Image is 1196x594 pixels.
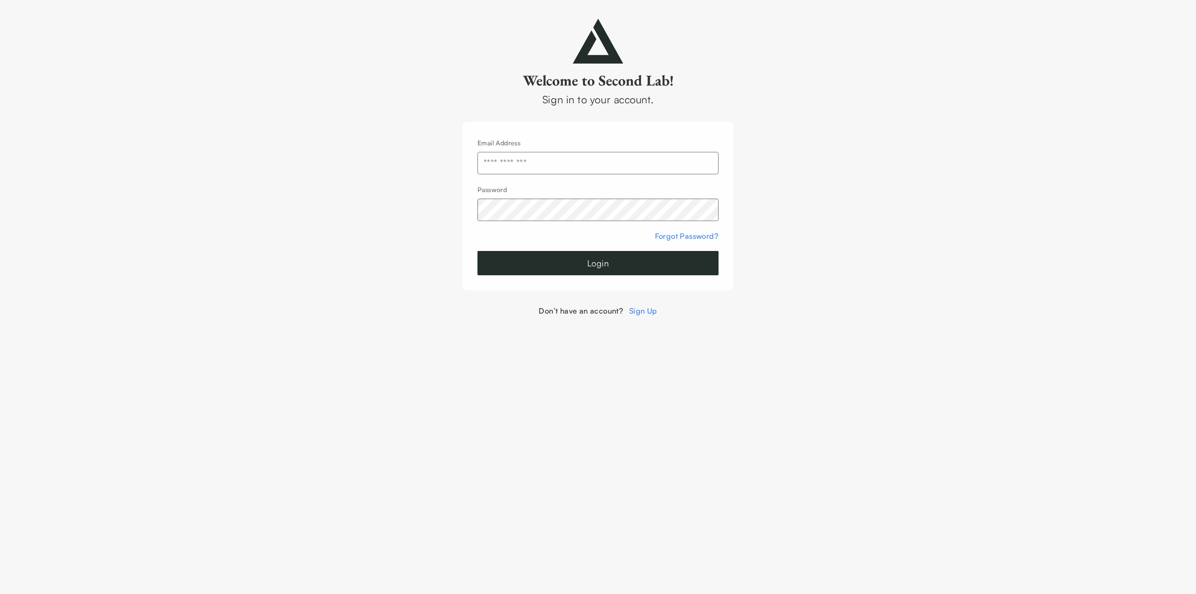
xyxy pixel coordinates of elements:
div: Don’t have an account? [463,305,733,316]
h2: Welcome to Second Lab! [463,71,733,90]
label: Password [477,186,507,193]
a: Sign Up [629,306,657,315]
label: Email Address [477,139,520,147]
img: secondlab-logo [573,19,623,64]
div: Sign in to your account. [463,92,733,107]
a: Forgot Password? [655,231,719,241]
button: Login [477,251,719,275]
